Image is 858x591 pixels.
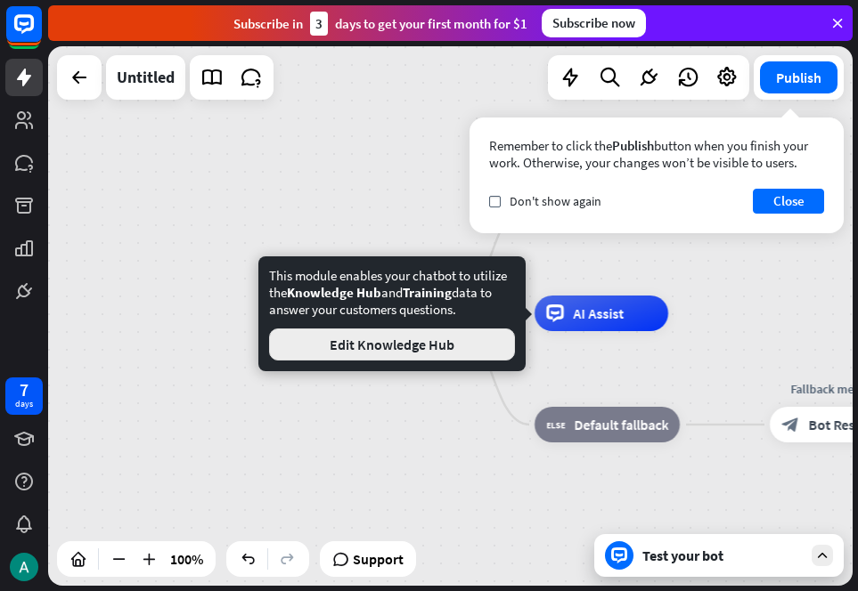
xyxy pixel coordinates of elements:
div: This module enables your chatbot to utilize the and data to answer your customers questions. [269,267,515,360]
i: block_fallback [546,416,565,433]
span: Don't show again [510,193,601,209]
span: AI Assist [573,304,624,322]
span: Support [353,545,404,573]
div: days [15,398,33,410]
span: Knowledge Hub [287,284,381,301]
div: 100% [165,545,208,573]
div: Subscribe now [542,9,646,37]
span: Default fallback [574,416,668,433]
div: 3 [310,12,328,36]
div: 7 [20,382,29,398]
div: Test your bot [642,546,803,564]
button: Close [753,189,824,214]
span: Publish [612,137,654,154]
i: block_bot_response [781,416,799,433]
button: Publish [760,61,838,93]
div: Untitled [117,55,175,100]
button: Edit Knowledge Hub [269,328,515,360]
div: Subscribe in days to get your first month for $1 [233,12,527,36]
a: 7 days [5,377,43,415]
div: Remember to click the button when you finish your work. Otherwise, your changes won’t be visible ... [489,137,824,171]
button: Open LiveChat chat widget [14,7,68,61]
span: Training [403,284,452,301]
